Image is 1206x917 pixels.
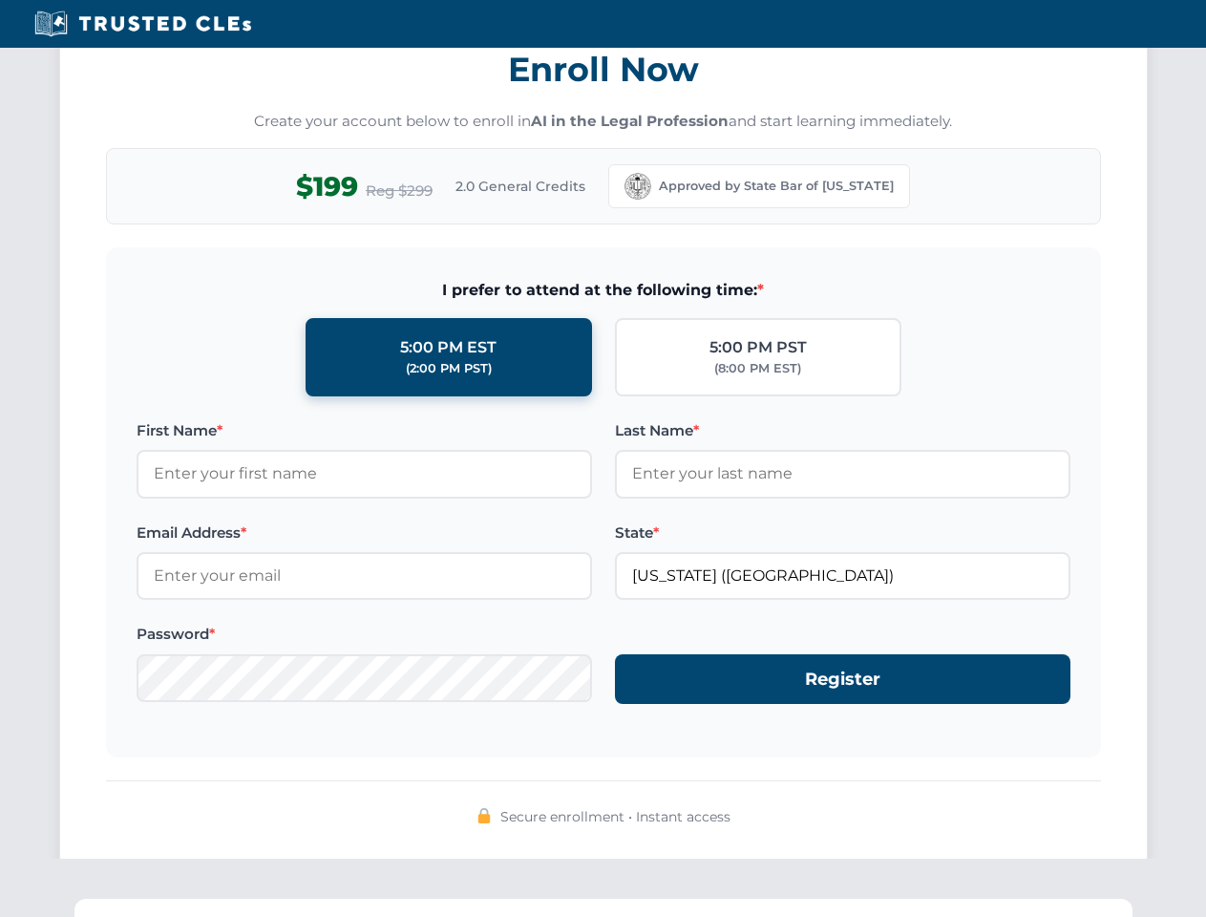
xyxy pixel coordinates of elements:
[709,335,807,360] div: 5:00 PM PST
[106,111,1101,133] p: Create your account below to enroll in and start learning immediately.
[137,552,592,600] input: Enter your email
[714,359,801,378] div: (8:00 PM EST)
[531,112,729,130] strong: AI in the Legal Profession
[137,419,592,442] label: First Name
[106,39,1101,99] h3: Enroll Now
[406,359,492,378] div: (2:00 PM PST)
[615,654,1070,705] button: Register
[29,10,257,38] img: Trusted CLEs
[615,522,1070,544] label: State
[500,806,730,827] span: Secure enrollment • Instant access
[296,165,358,208] span: $199
[615,419,1070,442] label: Last Name
[659,177,894,196] span: Approved by State Bar of [US_STATE]
[400,335,497,360] div: 5:00 PM EST
[615,552,1070,600] input: California (CA)
[137,522,592,544] label: Email Address
[366,180,433,203] span: Reg $299
[455,176,585,197] span: 2.0 General Credits
[624,173,651,200] img: California Bar
[137,278,1070,303] span: I prefer to attend at the following time:
[137,450,592,498] input: Enter your first name
[476,808,492,823] img: 🔒
[137,623,592,646] label: Password
[615,450,1070,498] input: Enter your last name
